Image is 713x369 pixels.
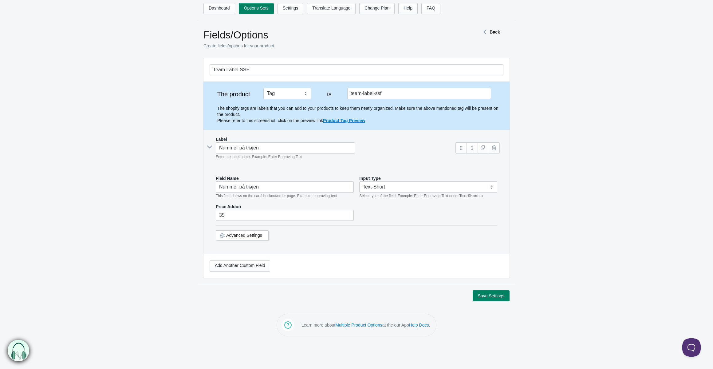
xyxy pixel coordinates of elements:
em: This field shows on the cart/checkout/order page. Example: engraving-text [216,194,337,198]
a: Help Docs [409,323,429,327]
p: Learn more about at the our App . [301,322,430,328]
strong: Back [490,30,500,34]
h1: Fields/Options [203,29,459,41]
iframe: Toggle Customer Support [682,338,701,357]
a: FAQ [421,3,440,14]
a: Options Sets [239,3,274,14]
a: Add Another Custom Field [210,260,270,272]
label: is [317,91,341,97]
a: Advanced Settings [226,233,262,238]
p: Create fields/options for your product. [203,43,459,49]
b: Text-Short [459,194,477,198]
label: Label [216,136,227,142]
a: Dashboard [203,3,235,14]
a: Translate Language [307,3,356,14]
em: Select type of the field. Example: Enter Engraving Text needs box [359,194,483,198]
a: Help [398,3,418,14]
label: The product [210,91,258,97]
p: The shopify tags are labels that you can add to your products to keep them neatly organized. Make... [217,105,503,124]
em: Enter the label name. Example: Enter Engraving Text [216,155,302,159]
a: Multiple Product Options [335,323,382,327]
label: Price Addon [216,204,241,210]
a: Settings [278,3,304,14]
img: bxm.png [8,339,30,361]
label: Input Type [359,175,381,181]
input: 1.20 [216,210,354,221]
a: Product Tag Preview [323,118,365,123]
a: Back [480,30,500,34]
label: Field Name [216,175,239,181]
input: General Options Set [210,64,503,75]
a: Change Plan [359,3,395,14]
button: Save Settings [473,290,510,301]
